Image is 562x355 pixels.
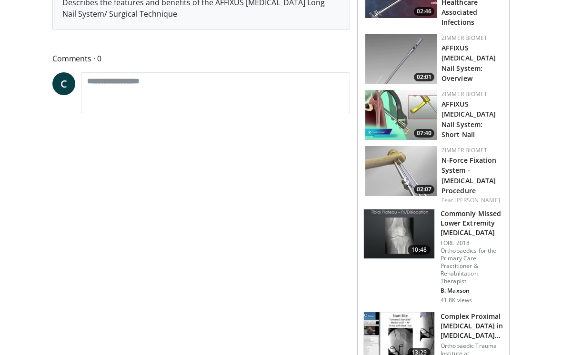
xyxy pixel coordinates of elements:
[365,34,437,84] a: 02:01
[365,146,437,196] img: PE3O6Z9ojHeNSk7H4xMDoxOjBzMTt2bJ.150x105_q85_crop-smart_upscale.jpg
[441,209,503,237] h3: Commonly Missed Lower Extremity [MEDICAL_DATA]
[365,90,437,140] a: 07:40
[442,146,487,154] a: Zimmer Biomet
[442,34,487,42] a: Zimmer Biomet
[414,129,434,138] span: 07:40
[442,99,496,138] a: AFFIXUS [MEDICAL_DATA] Nail System: Short Nail
[414,73,434,81] span: 02:01
[408,245,431,255] span: 10:48
[441,296,472,304] p: 41.8K views
[364,209,434,259] img: 4aa379b6-386c-4fb5-93ee-de5617843a87.150x105_q85_crop-smart_upscale.jpg
[363,209,503,304] a: 10:48 Commonly Missed Lower Extremity [MEDICAL_DATA] FORE 2018 Orthopaedics for the Primary Care ...
[52,52,350,65] span: Comments 0
[414,185,434,194] span: 02:07
[365,34,437,84] img: PE3O6Z9ojHeNSk7H4xMDoxOjA4MTsiGN.150x105_q85_crop-smart_upscale.jpg
[441,312,503,340] h3: Complex Proximal [MEDICAL_DATA] in [MEDICAL_DATA] patients
[365,146,437,196] a: 02:07
[442,90,487,98] a: Zimmer Biomet
[441,287,503,295] p: B. Maxson
[454,196,500,204] a: [PERSON_NAME]
[442,196,502,205] div: Feat.
[414,7,434,16] span: 02:46
[365,90,437,140] img: 793850bd-41ce-4d88-b1d1-754fa64ca528.150x105_q85_crop-smart_upscale.jpg
[442,156,497,195] a: N-Force Fixation System - [MEDICAL_DATA] Procedure
[441,239,503,285] p: FORE 2018 Orthopaedics for the Primary Care Practitioner & Rehabilitation Therapist
[52,72,75,95] a: C
[442,43,496,82] a: AFFIXUS [MEDICAL_DATA] Nail System: Overview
